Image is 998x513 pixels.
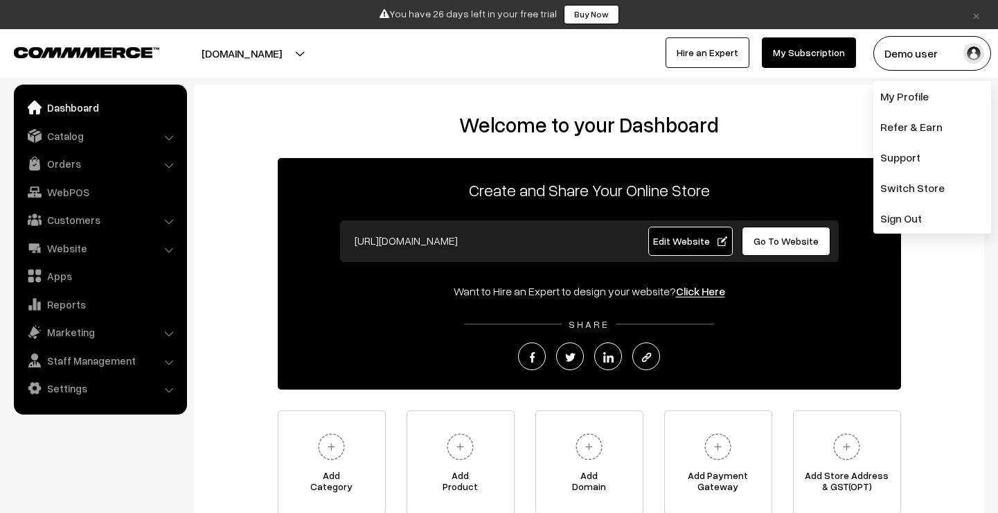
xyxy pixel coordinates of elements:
a: My Profile [873,81,991,112]
a: Buy Now [564,5,619,24]
img: plus.svg [441,428,479,466]
span: Add Product [407,470,514,498]
a: Click Here [676,284,725,298]
button: Demo user [873,36,991,71]
a: Sign Out [873,203,991,234]
span: SHARE [562,318,616,330]
p: Create and Share Your Online Store [278,177,901,202]
span: Add Category [278,470,385,498]
a: Catalog [17,123,182,148]
a: Orders [17,151,182,176]
a: Refer & Earn [873,112,991,142]
a: Marketing [17,320,182,345]
a: Switch Store [873,173,991,203]
img: plus.svg [699,428,737,466]
a: Edit Website [648,227,733,256]
a: Hire an Expert [666,37,749,68]
a: Staff Management [17,348,182,373]
a: Website [17,236,182,261]
div: You have 26 days left in your free trial [5,5,993,24]
span: Add Store Address & GST(OPT) [794,470,900,498]
a: WebPOS [17,180,182,205]
img: user [963,43,984,64]
div: Want to Hire an Expert to design your website? [278,283,901,299]
a: Dashboard [17,95,182,120]
span: Add Payment Gateway [665,470,772,498]
span: Go To Website [754,235,819,247]
button: [DOMAIN_NAME] [153,36,330,71]
a: Support [873,142,991,173]
a: Reports [17,292,182,317]
a: Go To Website [742,227,831,256]
img: plus.svg [828,428,866,466]
h2: Welcome to your Dashboard [208,112,970,137]
a: Settings [17,376,182,401]
a: My Subscription [762,37,856,68]
a: Apps [17,263,182,288]
img: plus.svg [312,428,350,466]
img: COMMMERCE [14,47,159,58]
a: COMMMERCE [14,43,135,60]
img: plus.svg [570,428,608,466]
span: Add Domain [536,470,643,498]
a: × [967,6,986,23]
a: Customers [17,207,182,232]
span: Edit Website [653,235,727,247]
